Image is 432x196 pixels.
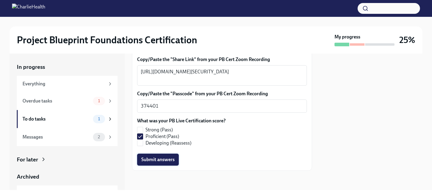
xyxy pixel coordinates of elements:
[17,34,197,46] h2: Project Blueprint Foundations Certification
[137,154,179,166] button: Submit answers
[137,56,307,63] label: Copy/Paste the "Share Link" from your PB Cert Zoom Recording
[17,173,118,181] a: Archived
[94,99,103,103] span: 1
[17,128,118,146] a: Messages2
[137,90,307,97] label: Copy/Paste the "Passcode" from your PB Cert Zoom Recording
[141,157,175,163] span: Submit answers
[137,118,226,124] label: What was your PB Live Certification score?
[17,110,118,128] a: To do tasks1
[22,116,91,122] div: To do tasks
[94,135,103,139] span: 2
[145,127,173,133] span: Strong (Pass)
[12,4,45,13] img: CharlieHealth
[22,134,91,140] div: Messages
[94,117,103,121] span: 1
[17,156,118,164] a: For later
[399,35,415,45] h3: 25%
[141,68,303,83] textarea: [URL][DOMAIN_NAME][SECURITY_DATA]
[17,92,118,110] a: Overdue tasks1
[22,98,91,104] div: Overdue tasks
[145,133,179,140] span: Proficient (Pass)
[17,156,38,164] div: For later
[17,76,118,92] a: Everything
[17,63,118,71] a: In progress
[22,81,105,87] div: Everything
[141,103,303,110] textarea: 374401
[145,140,191,146] span: Developing (Reassess)
[334,34,360,40] strong: My progress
